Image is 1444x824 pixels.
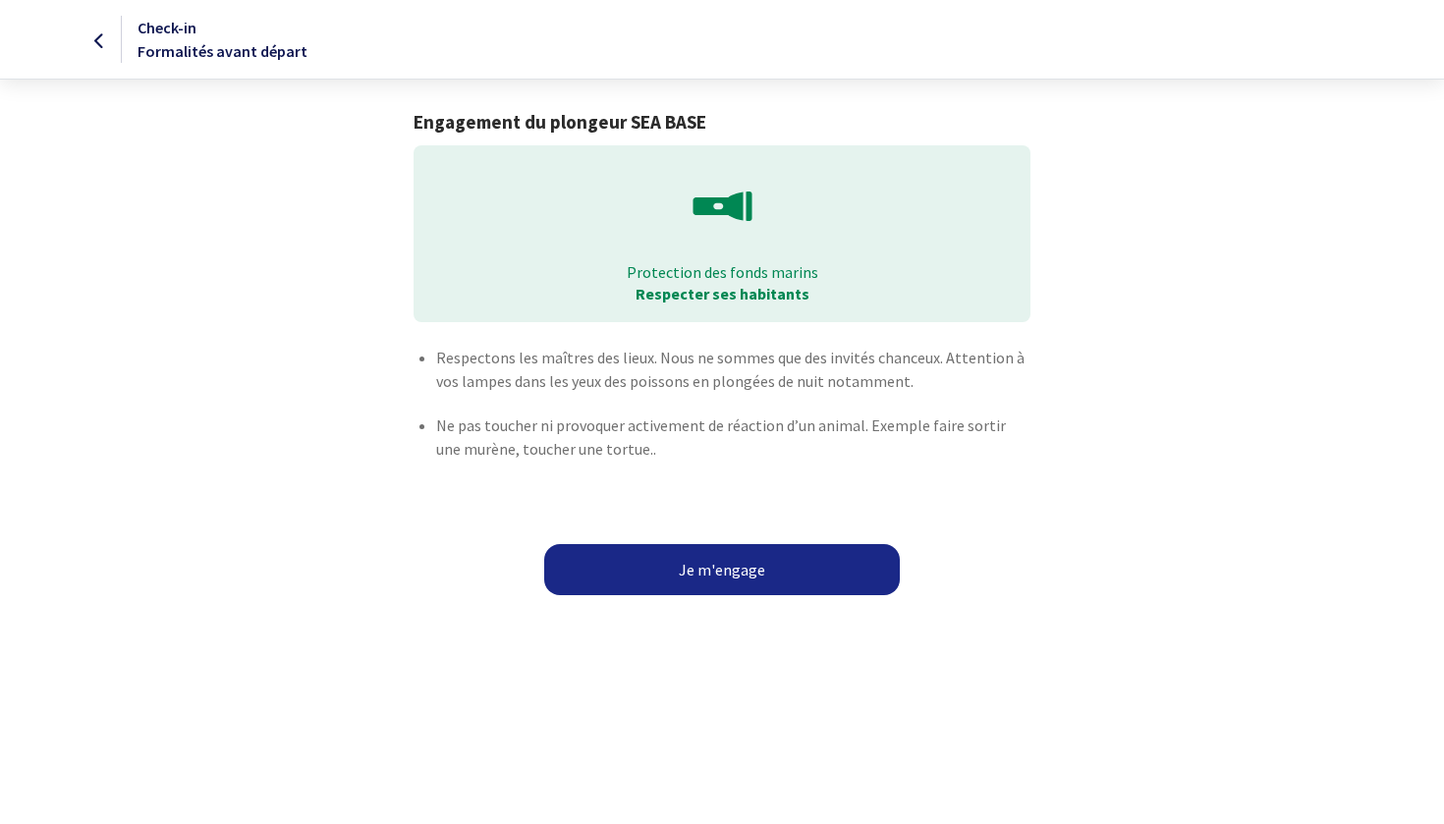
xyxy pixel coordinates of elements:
[427,261,1016,283] p: Protection des fonds marins
[436,413,1029,461] p: Ne pas toucher ni provoquer activement de réaction d’un animal. Exemple faire sortir une murène, ...
[636,284,809,303] strong: Respecter ses habitants
[544,544,900,595] button: Je m'engage
[414,111,1029,134] h1: Engagement du plongeur SEA BASE
[138,18,307,61] span: Check-in Formalités avant départ
[436,346,1029,393] p: Respectons les maîtres des lieux. Nous ne sommes que des invités chanceux. Attention à vos lampes...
